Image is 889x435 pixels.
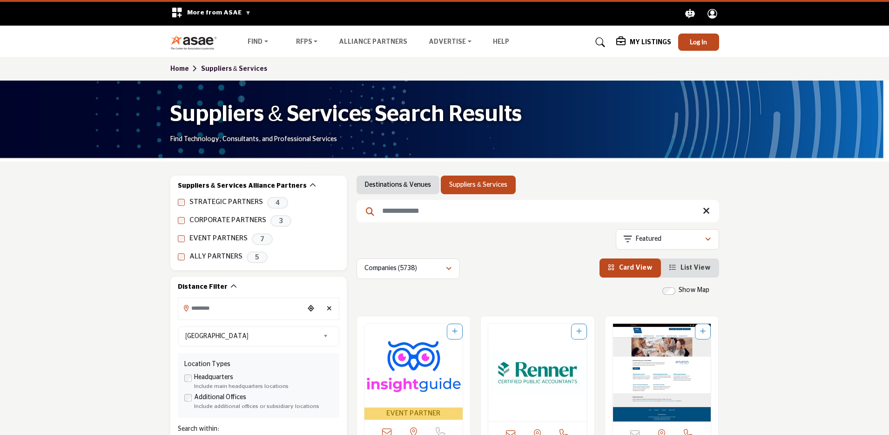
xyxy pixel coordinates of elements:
[690,38,707,46] span: Log In
[247,251,268,263] span: 5
[189,233,248,244] label: EVENT PARTNERS
[290,36,324,49] a: RFPs
[357,258,460,279] button: Companies (5738)
[339,39,407,45] a: Alliance Partners
[178,182,307,191] h2: Suppliers & Services Alliance Partners
[187,9,251,16] span: More from ASAE
[700,328,706,335] a: Add To List
[422,36,478,49] a: Advertise
[630,38,671,47] h5: My Listings
[488,324,587,421] a: Open Listing in new tab
[170,100,522,129] h1: Suppliers & Services Search Results
[178,235,185,242] input: EVENT PARTNERS checkbox
[452,328,458,335] a: Add To List
[170,34,222,50] img: Site Logo
[189,251,242,262] label: ALLY PARTNERS
[680,265,711,271] span: List View
[185,331,319,342] span: [GEOGRAPHIC_DATA]
[241,36,275,49] a: Find
[170,135,337,144] p: Find Technology, Consultants, and Professional Services
[178,299,304,317] input: Search Location
[194,382,333,391] div: Include main headquarters locations
[184,360,333,369] div: Location Types
[599,258,661,278] li: Card View
[661,258,719,278] li: List View
[576,328,582,335] a: Add To List
[304,299,318,319] div: Choose your current location
[586,35,611,50] a: Search
[201,66,267,72] a: Suppliers & Services
[669,265,711,271] a: View List
[366,408,461,419] span: EVENT PARTNER
[608,265,653,271] a: View Card
[679,285,709,295] label: Show Map
[178,253,185,260] input: ALLY PARTNERS checkbox
[170,66,201,72] a: Home
[178,199,185,206] input: STRATEGIC PARTNERS checkbox
[678,34,719,51] button: Log In
[252,233,273,245] span: 7
[616,37,671,48] div: My Listings
[178,283,228,292] h2: Distance Filter
[613,324,711,421] img: ASAE Business Solutions
[323,299,337,319] div: Clear search location
[488,324,587,421] img: Renner and Company CPA PC
[364,324,463,408] img: Insight Guide LLC
[178,424,339,434] div: Search within:
[449,180,507,190] a: Suppliers & Services
[365,180,431,190] a: Destinations & Venues
[493,39,509,45] a: Help
[194,393,246,402] label: Additional Offices
[636,235,661,244] p: Featured
[194,402,333,411] div: Include additional offices or subsidiary locations
[267,197,288,209] span: 4
[189,215,266,226] label: CORPORATE PARTNERS
[619,265,653,271] span: Card View
[613,324,711,421] a: Open Listing in new tab
[364,324,463,420] a: Open Listing in new tab
[357,200,719,222] input: Search Keyword
[616,229,719,250] button: Featured
[270,215,291,227] span: 3
[364,264,417,273] p: Companies (5738)
[194,373,233,382] label: Headquarters
[189,197,263,208] label: STRATEGIC PARTNERS
[165,2,257,26] div: More from ASAE
[178,217,185,224] input: CORPORATE PARTNERS checkbox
